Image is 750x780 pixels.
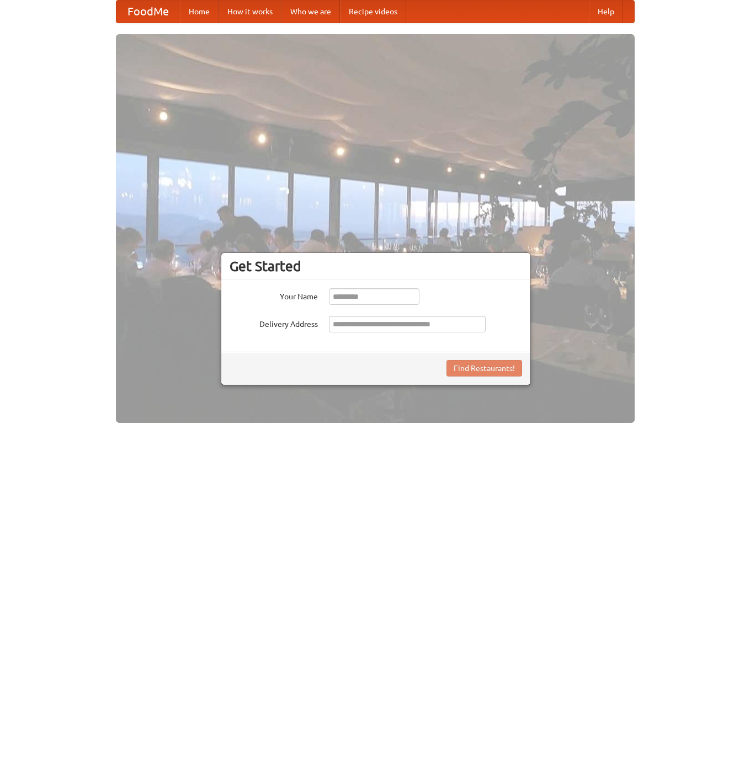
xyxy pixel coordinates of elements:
[116,1,180,23] a: FoodMe
[230,288,318,302] label: Your Name
[230,316,318,330] label: Delivery Address
[230,258,522,275] h3: Get Started
[219,1,281,23] a: How it works
[589,1,623,23] a: Help
[446,360,522,376] button: Find Restaurants!
[340,1,406,23] a: Recipe videos
[281,1,340,23] a: Who we are
[180,1,219,23] a: Home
